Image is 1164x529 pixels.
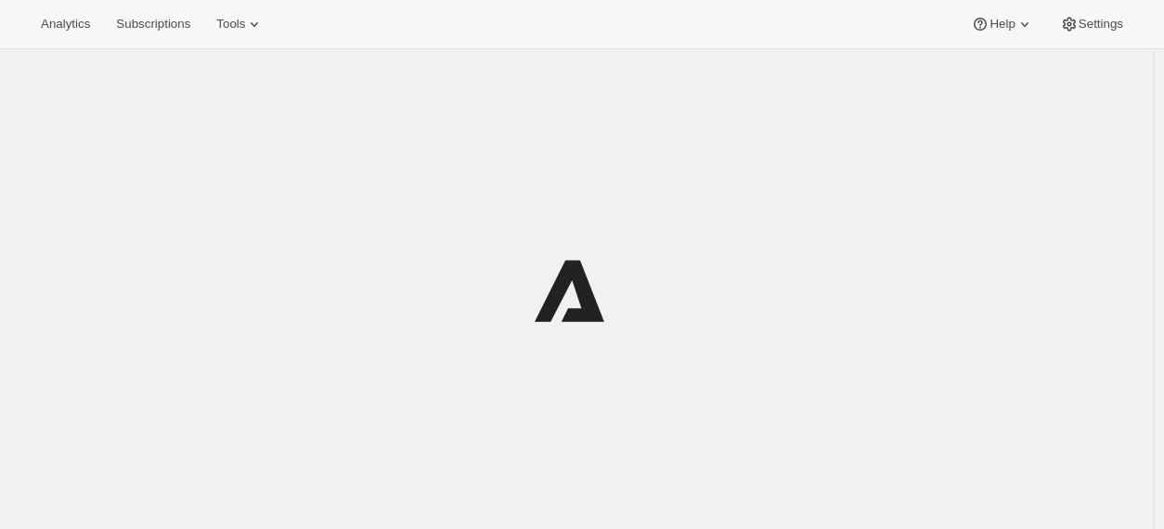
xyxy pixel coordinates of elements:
span: Subscriptions [116,17,190,32]
button: Tools [205,11,275,37]
button: Subscriptions [105,11,201,37]
button: Help [960,11,1044,37]
span: Help [989,17,1015,32]
span: Analytics [41,17,90,32]
button: Analytics [30,11,101,37]
button: Settings [1049,11,1134,37]
span: Tools [216,17,245,32]
span: Settings [1079,17,1123,32]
